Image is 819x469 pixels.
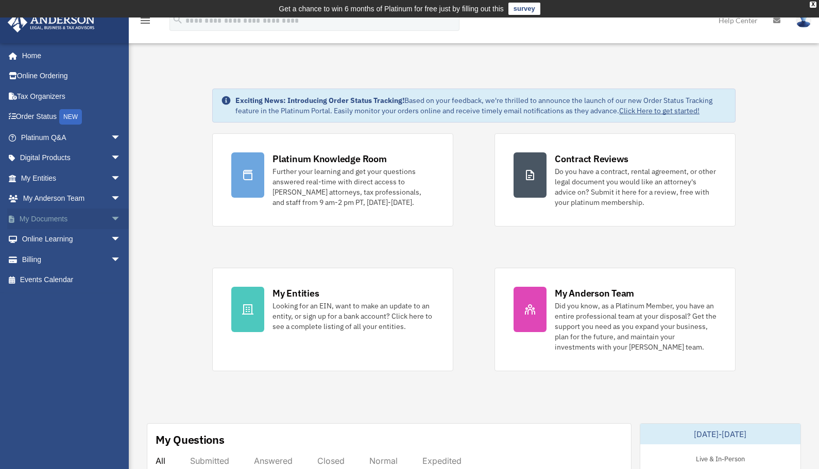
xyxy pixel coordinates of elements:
[111,249,131,270] span: arrow_drop_down
[555,301,716,352] div: Did you know, as a Platinum Member, you have an entire professional team at your disposal? Get th...
[156,456,165,466] div: All
[796,13,811,28] img: User Pic
[235,95,727,116] div: Based on your feedback, we're thrilled to announce the launch of our new Order Status Tracking fe...
[111,127,131,148] span: arrow_drop_down
[111,229,131,250] span: arrow_drop_down
[190,456,229,466] div: Submitted
[7,86,136,107] a: Tax Organizers
[494,133,736,227] a: Contract Reviews Do you have a contract, rental agreement, or other legal document you would like...
[212,268,453,371] a: My Entities Looking for an EIN, want to make an update to an entity, or sign up for a bank accoun...
[422,456,462,466] div: Expedited
[235,96,404,105] strong: Exciting News: Introducing Order Status Tracking!
[688,453,753,463] div: Live & In-Person
[139,18,151,27] a: menu
[619,106,699,115] a: Click Here to get started!
[254,456,293,466] div: Answered
[212,133,453,227] a: Platinum Knowledge Room Further your learning and get your questions answered real-time with dire...
[317,456,345,466] div: Closed
[272,287,319,300] div: My Entities
[272,166,434,207] div: Further your learning and get your questions answered real-time with direct access to [PERSON_NAM...
[59,109,82,125] div: NEW
[139,14,151,27] i: menu
[494,268,736,371] a: My Anderson Team Did you know, as a Platinum Member, you have an entire professional team at your...
[7,107,136,128] a: Order StatusNEW
[172,14,183,25] i: search
[7,270,136,290] a: Events Calendar
[555,166,716,207] div: Do you have a contract, rental agreement, or other legal document you would like an attorney's ad...
[640,424,801,444] div: [DATE]-[DATE]
[272,152,387,165] div: Platinum Knowledge Room
[156,432,225,447] div: My Questions
[111,188,131,210] span: arrow_drop_down
[7,168,136,188] a: My Entitiesarrow_drop_down
[7,249,136,270] a: Billingarrow_drop_down
[5,12,98,32] img: Anderson Advisors Platinum Portal
[7,127,136,148] a: Platinum Q&Aarrow_drop_down
[272,301,434,332] div: Looking for an EIN, want to make an update to an entity, or sign up for a bank account? Click her...
[7,188,136,209] a: My Anderson Teamarrow_drop_down
[111,209,131,230] span: arrow_drop_down
[111,148,131,169] span: arrow_drop_down
[7,45,131,66] a: Home
[555,287,634,300] div: My Anderson Team
[369,456,398,466] div: Normal
[508,3,540,15] a: survey
[7,209,136,229] a: My Documentsarrow_drop_down
[810,2,816,8] div: close
[7,66,136,86] a: Online Ordering
[279,3,504,15] div: Get a chance to win 6 months of Platinum for free just by filling out this
[555,152,628,165] div: Contract Reviews
[111,168,131,189] span: arrow_drop_down
[7,148,136,168] a: Digital Productsarrow_drop_down
[7,229,136,250] a: Online Learningarrow_drop_down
